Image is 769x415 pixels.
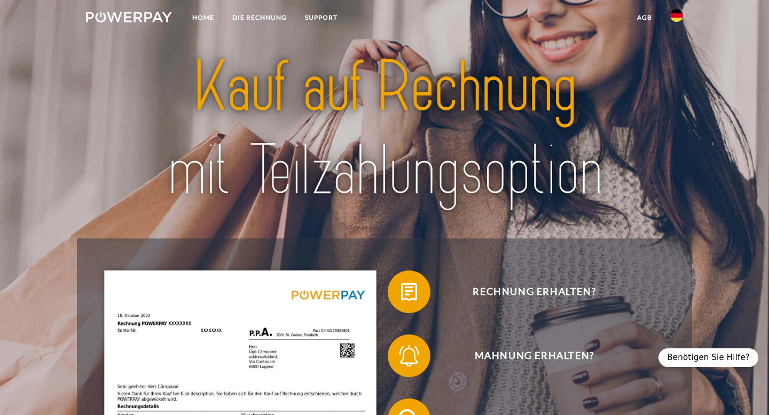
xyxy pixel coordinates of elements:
img: qb_bill.svg [396,278,422,305]
a: Home [183,8,223,27]
img: de [670,9,683,22]
a: DIE RECHNUNG [223,8,296,27]
a: agb [628,8,661,27]
button: Mahnung erhalten? [388,334,665,377]
img: logo-powerpay-white.svg [86,12,172,22]
img: qb_bell.svg [396,342,422,369]
button: Rechnung erhalten? [388,270,665,313]
img: title-powerpay_de.svg [115,42,654,217]
span: Mahnung erhalten? [404,334,665,377]
div: Benötigen Sie Hilfe? [658,348,758,367]
a: SUPPORT [296,8,347,27]
span: Rechnung erhalten? [404,270,665,313]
